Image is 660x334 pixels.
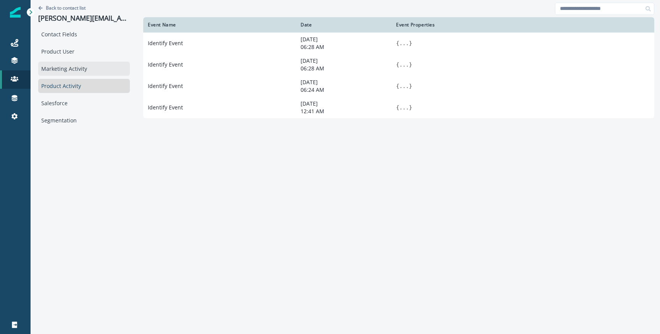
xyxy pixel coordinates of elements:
[38,113,130,127] div: Segmentation
[301,108,387,115] p: 12:41 AM
[143,54,296,75] td: Identify Event
[148,22,291,28] div: Event Name
[399,104,409,111] button: ...
[396,104,399,111] span: {
[396,40,399,46] span: {
[38,14,130,23] p: [PERSON_NAME][EMAIL_ADDRESS][DOMAIN_NAME]
[409,40,412,46] span: }
[301,78,387,86] p: [DATE]
[46,5,86,11] p: Back to contact list
[38,44,130,59] div: Product User
[396,22,650,28] div: Event Properties
[38,62,130,76] div: Marketing Activity
[301,43,387,51] p: 06:28 AM
[38,5,86,11] button: Go back
[301,65,387,72] p: 06:28 AM
[38,96,130,110] div: Salesforce
[301,86,387,94] p: 06:24 AM
[409,83,412,89] span: }
[301,36,387,43] p: [DATE]
[396,62,399,68] span: {
[399,82,409,90] button: ...
[301,100,387,108] p: [DATE]
[301,57,387,65] p: [DATE]
[143,33,296,54] td: Identify Event
[399,39,409,47] button: ...
[409,62,412,68] span: }
[399,61,409,68] button: ...
[143,97,296,118] td: Identify Event
[38,79,130,93] div: Product Activity
[143,75,296,97] td: Identify Event
[409,104,412,111] span: }
[396,83,399,89] span: {
[10,7,21,18] img: Inflection
[301,22,387,28] div: Date
[38,27,130,41] div: Contact Fields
